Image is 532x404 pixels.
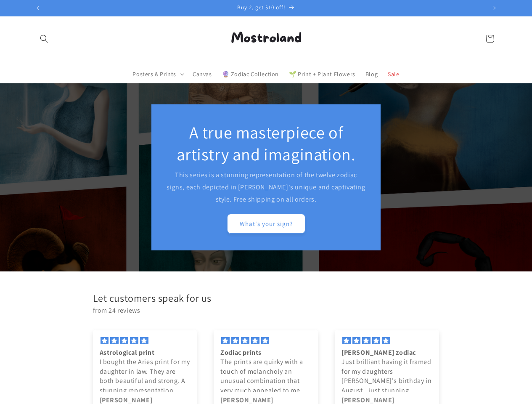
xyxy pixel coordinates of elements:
span: Blog [365,70,378,78]
summary: Posters & Prints [127,65,188,83]
div: 5 stars [100,337,191,345]
span: from 24 reviews [93,305,448,317]
span: Canvas [193,70,212,78]
h2: Let customers speak for us [93,292,448,305]
span: Posters & Prints [132,70,176,78]
a: Mostroland [214,16,318,61]
span: Buy 2, get $10 off! [237,4,286,11]
div: 5 stars [220,337,311,345]
h2: A true masterpiece of artistry and imagination. [166,121,366,165]
img: Mostroland [218,20,315,58]
a: 🌱 Print + Plant Flowers [284,65,360,83]
a: What's your sign? [227,214,305,234]
a: Blog [360,65,383,83]
span: 🌱 Print + Plant Flowers [289,70,355,78]
p: Just brilliant having it framed for my daughters [PERSON_NAME]'s birthday in August...just stunning [341,357,432,395]
div: 5 stars [341,337,432,345]
span: Sale [388,70,399,78]
a: Sale [383,65,404,83]
a: 🔮 Zodiac Collection [217,65,284,83]
summary: Search [35,29,53,48]
div: Astrological print [100,348,191,357]
a: Canvas [188,65,217,83]
div: [PERSON_NAME] zodiac [341,348,432,357]
span: 🔮 Zodiac Collection [222,70,279,78]
div: Zodiac prints [220,348,311,357]
p: This series is a stunning representation of the twelve zodiac signs, each depicted in [PERSON_NAM... [166,169,366,205]
p: I bought the Aries print for my daughter in law. They are both beautiful and strong. A stunning r... [100,357,191,395]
